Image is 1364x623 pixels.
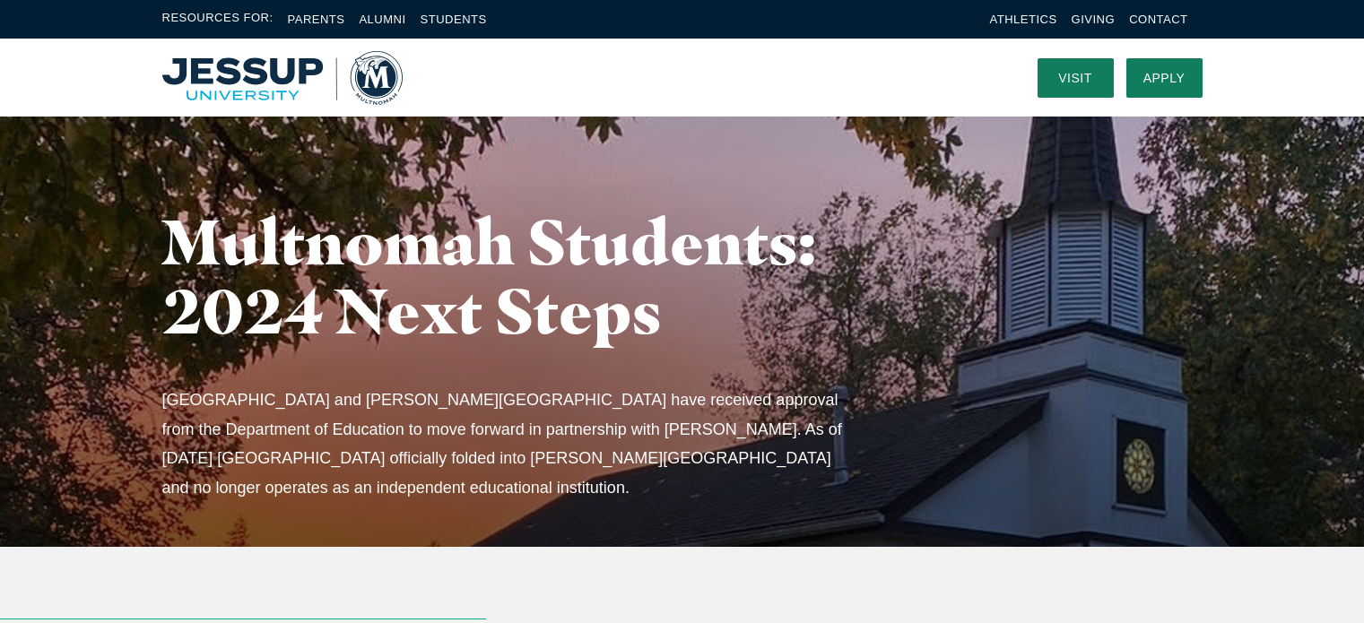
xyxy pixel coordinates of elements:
[421,13,487,26] a: Students
[288,13,345,26] a: Parents
[359,13,405,26] a: Alumni
[162,385,856,502] p: [GEOGRAPHIC_DATA] and [PERSON_NAME][GEOGRAPHIC_DATA] have received approval from the Department o...
[162,9,274,30] span: Resources For:
[162,207,889,345] h1: Multnomah Students: 2024 Next Steps
[1126,58,1203,98] a: Apply
[162,51,403,105] a: Home
[162,51,403,105] img: Multnomah University Logo
[1129,13,1187,26] a: Contact
[1072,13,1116,26] a: Giving
[1038,58,1114,98] a: Visit
[990,13,1057,26] a: Athletics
